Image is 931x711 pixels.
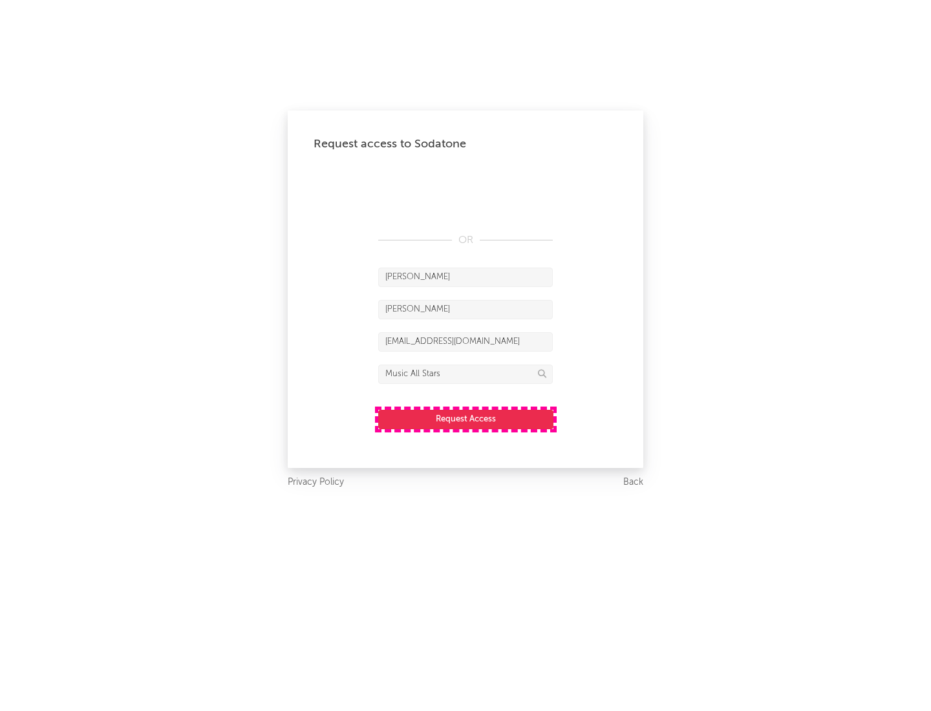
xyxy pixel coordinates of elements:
input: Division [378,365,553,384]
input: Email [378,332,553,352]
a: Privacy Policy [288,474,344,491]
div: OR [378,233,553,248]
div: Request access to Sodatone [314,136,617,152]
input: First Name [378,268,553,287]
button: Request Access [378,410,553,429]
a: Back [623,474,643,491]
input: Last Name [378,300,553,319]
